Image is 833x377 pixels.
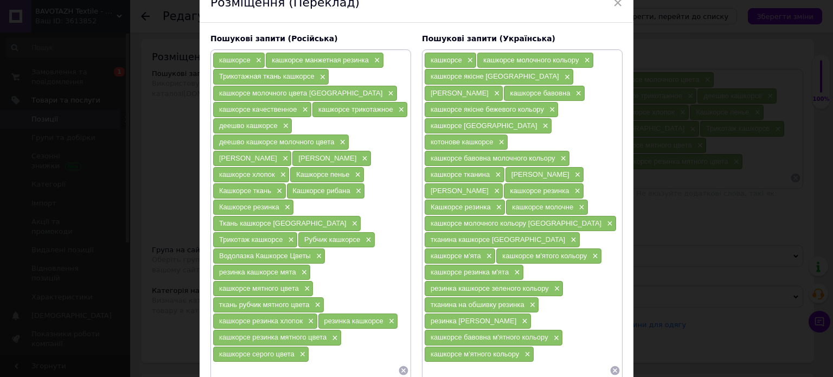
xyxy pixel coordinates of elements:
span: × [551,334,560,343]
span: резинка кашкорсе мята [219,268,296,276]
span: × [562,73,571,82]
span: × [396,105,405,114]
span: Кашкорсе пенье [296,170,349,178]
span: × [581,56,590,65]
span: Ткань кашкорсе [GEOGRAPHIC_DATA] [219,219,347,227]
span: × [297,350,306,359]
span: тканина на обшивку резинка [431,301,524,309]
span: деешво кашкорсе [219,122,278,130]
span: кашкорсе якісне бежевого кольору [431,105,544,113]
span: Трикотажная ткань кашкорсе [219,72,315,80]
span: × [329,334,338,343]
span: × [302,284,310,293]
span: × [386,317,395,326]
span: × [253,56,262,65]
span: Пошукові запити (Російська) [210,34,338,43]
span: × [484,252,492,261]
span: × [522,350,530,359]
span: × [496,138,504,147]
span: кашкорсе м'ятого кольору [502,252,587,260]
span: Кашкорсе резинка [431,203,491,211]
span: кашкорсе резинка [510,187,569,195]
span: × [313,252,322,261]
span: × [353,187,362,196]
span: Кашкорсе ткань [219,187,271,195]
span: кашкорсе [219,56,251,64]
span: × [604,219,613,228]
span: Водолазка Кашкорсе Цветы [219,252,311,260]
span: [PERSON_NAME] [511,170,569,178]
span: кашкорсе молочного кольору [483,56,579,64]
span: Содержит 95% хлопка, обеспечивая гипоаллергенность и воздухопроницаемость. [33,122,405,131]
span: × [282,203,291,212]
span: Отлично тянется благодаря эластану, сохраняет форму даже после длительного использования. [33,74,431,83]
span: кашкорсе [GEOGRAPHIC_DATA] [431,122,537,130]
span: × [312,301,321,310]
span: кашкорсе [431,56,462,64]
span: × [349,219,358,228]
span: × [572,187,580,196]
span: × [547,105,555,114]
span: × [299,105,308,114]
span: кашкорсе якісне [GEOGRAPHIC_DATA] [431,72,559,80]
span: × [465,56,473,65]
span: × [337,138,345,147]
span: × [305,317,314,326]
span: резинка кашкорсе [324,317,383,325]
span: кашкорсе мятного цвета [219,284,299,292]
span: × [385,89,394,98]
span: кашкорсе молочне [512,203,573,211]
span: кашкорсе резинка хлопок [219,317,303,325]
span: кашкорсе бавовна м'ятного кольору [431,333,548,341]
span: × [280,154,289,163]
span: деешво кашкорсе молочного цвета [219,138,334,146]
strong: Эластичность: [33,74,88,83]
span: кашкорсе резинка мятного цвета [219,333,326,341]
span: × [371,56,380,65]
span: × [491,187,500,196]
span: кашкорсе молочного цвета [GEOGRAPHIC_DATA] [219,89,382,97]
span: кашкорсе тканина [431,170,490,178]
span: × [278,170,286,180]
span: × [540,122,549,131]
span: × [527,301,536,310]
span: [PERSON_NAME] [431,187,489,195]
span: × [353,170,361,180]
span: × [274,187,283,196]
span: Пошукові запити (Українська) [422,34,555,43]
span: × [511,268,520,277]
span: × [519,317,528,326]
span: Кашкорсе рибана [293,187,350,195]
span: Подходит как для основного материала, так и для отделки манжет, [PERSON_NAME] и обрамления изделий. [33,86,439,107]
span: × [359,154,368,163]
span: × [558,154,567,163]
span: кашкорсе серого цвета [219,350,294,358]
strong: Натуральный состав: [33,122,114,131]
span: резинка [PERSON_NAME] [431,317,516,325]
span: [PERSON_NAME] [431,89,489,97]
span: кашкорсе хлопок [219,170,275,178]
span: кашкорсе бавовна молочного кольору [431,154,555,162]
span: кашкорсе бавовна [510,89,570,97]
strong: Комфорт: [33,110,69,119]
span: × [552,284,560,293]
span: тканина кашкорсе [GEOGRAPHIC_DATA] [431,235,565,244]
span: × [568,235,576,245]
span: × [576,203,585,212]
span: Преимущества: [11,55,66,63]
span: кашкорсе молочного кольору [GEOGRAPHIC_DATA] [431,219,601,227]
span: Трикотаж кашкорсе [219,235,283,244]
span: кашкорсе качественное [219,105,297,113]
span: кашкорсе трикотажное [318,105,393,113]
span: × [280,122,289,131]
span: × [494,203,502,212]
span: Мягкая и приятная к телу, идеально подходит для повседневного ношения. [33,110,336,119]
span: × [317,73,326,82]
span: резинка кашкорсе зеленого кольору [431,284,549,292]
span: Рубчик кашкорсе [304,235,360,244]
span: × [299,268,307,277]
span: × [285,235,294,245]
span: КАШКОРСЕ – это вязаная, упругая ткань в мелкий рубчик. С лицевой стороны имеет объемный рубчик, а... [11,12,473,44]
span: × [572,170,581,180]
span: кашкорсе манжетная резинка [272,56,369,64]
